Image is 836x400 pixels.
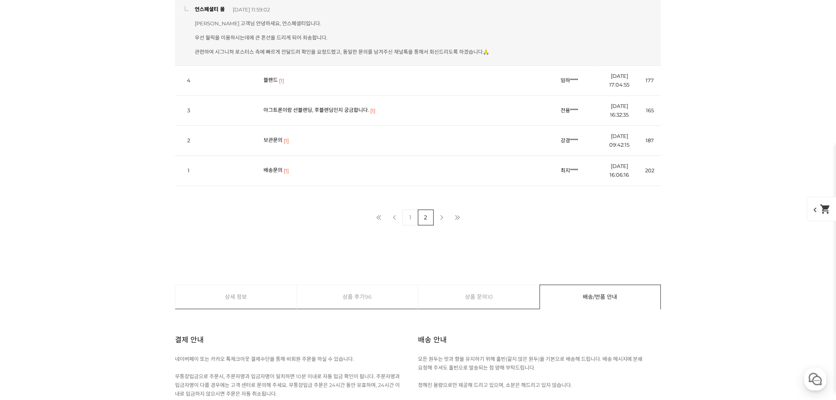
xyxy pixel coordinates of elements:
a: 배송/반품 안내 [540,285,661,309]
span: 96 [365,285,372,309]
a: 마지막 페이지 [450,209,465,225]
td: 3 [175,95,203,125]
span: [1] [284,136,289,145]
td: 4 [175,65,203,95]
td: [DATE] 16:32:35 [600,95,639,125]
a: 상품 후기96 [297,285,418,309]
td: 177 [639,65,661,95]
a: 이전 페이지 [387,209,403,225]
a: 상품 문의10 [418,285,540,309]
a: 블랜드 [264,77,278,83]
a: 1 [403,209,418,225]
a: 다음 페이지 [434,209,450,225]
td: 2 [175,125,203,155]
a: 2 [418,209,434,225]
td: 202 [639,155,661,185]
a: 홈 [2,251,52,270]
td: [DATE] 17:04:55 [600,65,639,95]
strong: 언스페셜티 몰 [195,6,225,12]
a: 아그트론이랑 선블렌딩, 후블렌딩인지 궁금합니다. [264,107,369,113]
h2: 결제 안내 [175,326,204,355]
a: 설정 [102,251,152,270]
a: 배송문의 [264,167,282,173]
a: 상세 정보 [175,285,297,309]
td: 187 [639,125,661,155]
span: 설정 [122,262,132,269]
a: 첫 페이지 [371,209,387,225]
mat-icon: shopping_cart [820,204,831,215]
span: [1] [279,76,284,85]
a: 대화 [52,251,102,270]
span: 대화 [72,263,82,269]
a: 보관문의 [264,137,282,143]
td: [DATE] 16:06:16 [600,155,639,185]
h2: 배송 안내 [418,326,447,355]
td: 165 [639,95,661,125]
span: [1] [370,106,375,115]
span: [1] [284,166,289,175]
td: [DATE] 09:42:15 [600,125,639,155]
span: [PERSON_NAME] 고객님 안녕하세요, 언스페셜티입니다. 우선 월픽을 이용하시는데에 큰 혼선을 드리게 되어 죄송합니다. 관련하여 시그니쳐 로스터스 측에 빠르게 전달드려 ... [195,20,489,55]
td: 1 [175,155,203,185]
span: [DATE] 11:59:02 [233,6,270,13]
span: 10 [487,285,493,309]
span: 홈 [25,262,30,269]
